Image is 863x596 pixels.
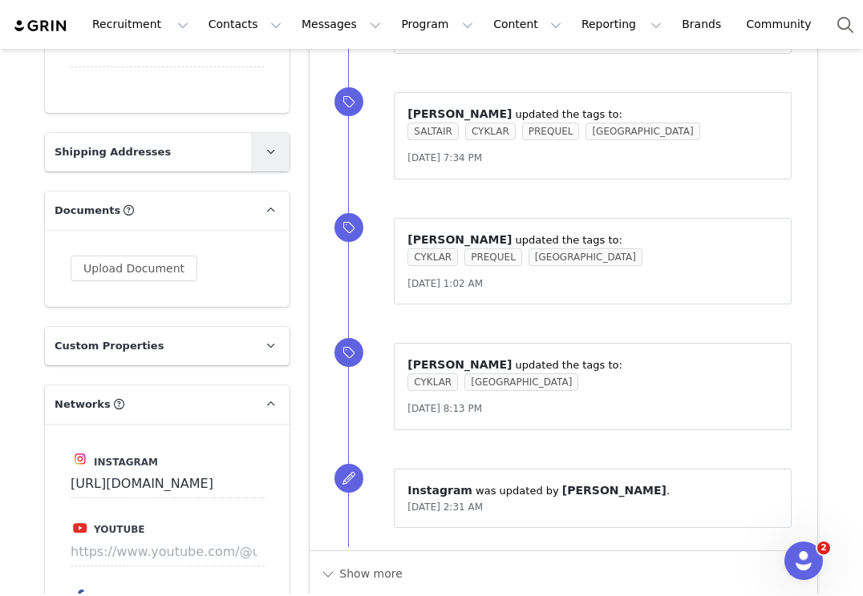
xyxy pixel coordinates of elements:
span: PREQUEL [522,123,580,140]
span: CYKLAR [407,373,458,391]
span: 2 [817,542,830,554]
p: ⁨ ⁩ updated the tags to: [407,356,778,373]
span: Documents [55,203,120,219]
p: ⁨ ⁩ updated the tags to: [407,232,778,248]
span: [DATE] 2:31 AM [407,501,483,513]
button: Recruitment [83,6,198,42]
img: instagram.svg [74,453,87,465]
span: [PERSON_NAME] [407,107,512,120]
span: Networks [55,397,111,413]
span: [DATE] 1:02 AM [407,278,483,289]
button: Reporting [572,6,671,42]
a: Community [737,6,829,42]
button: Program [391,6,483,42]
span: CYKLAR [407,248,458,266]
span: [DATE] 8:13 PM [407,403,482,414]
button: Show more [319,561,403,586]
button: Content [484,6,571,42]
span: CYKLAR [465,123,516,140]
span: [DATE] 7:34 PM [407,152,482,163]
span: [GEOGRAPHIC_DATA] [464,373,578,391]
input: https://www.instagram.com/username [71,469,265,498]
span: [PERSON_NAME] [407,233,512,246]
button: Messages [292,6,391,42]
span: Instagram [407,484,472,497]
button: Search [828,6,863,42]
span: [PERSON_NAME] [562,484,666,497]
button: Upload Document [71,256,197,281]
input: https://www.youtube.com/@username [71,538,265,566]
span: [GEOGRAPHIC_DATA] [585,123,699,140]
img: grin logo [13,18,69,34]
body: Rich Text Area. Press ALT-0 for help. [13,13,453,30]
span: [PERSON_NAME] [407,358,512,371]
span: PREQUEL [464,248,522,266]
p: ⁨ ⁩ updated the tags to: [407,106,778,123]
span: Youtube [94,524,144,535]
span: [GEOGRAPHIC_DATA] [529,248,642,266]
span: Custom Properties [55,338,164,354]
a: Brands [672,6,735,42]
p: ⁨ ⁩ was updated by ⁨ ⁩. [407,482,778,499]
iframe: Intercom live chat [784,542,823,580]
span: Instagram [94,457,158,468]
button: Contacts [199,6,291,42]
span: Shipping Addresses [55,144,171,160]
span: SALTAIR [407,123,459,140]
